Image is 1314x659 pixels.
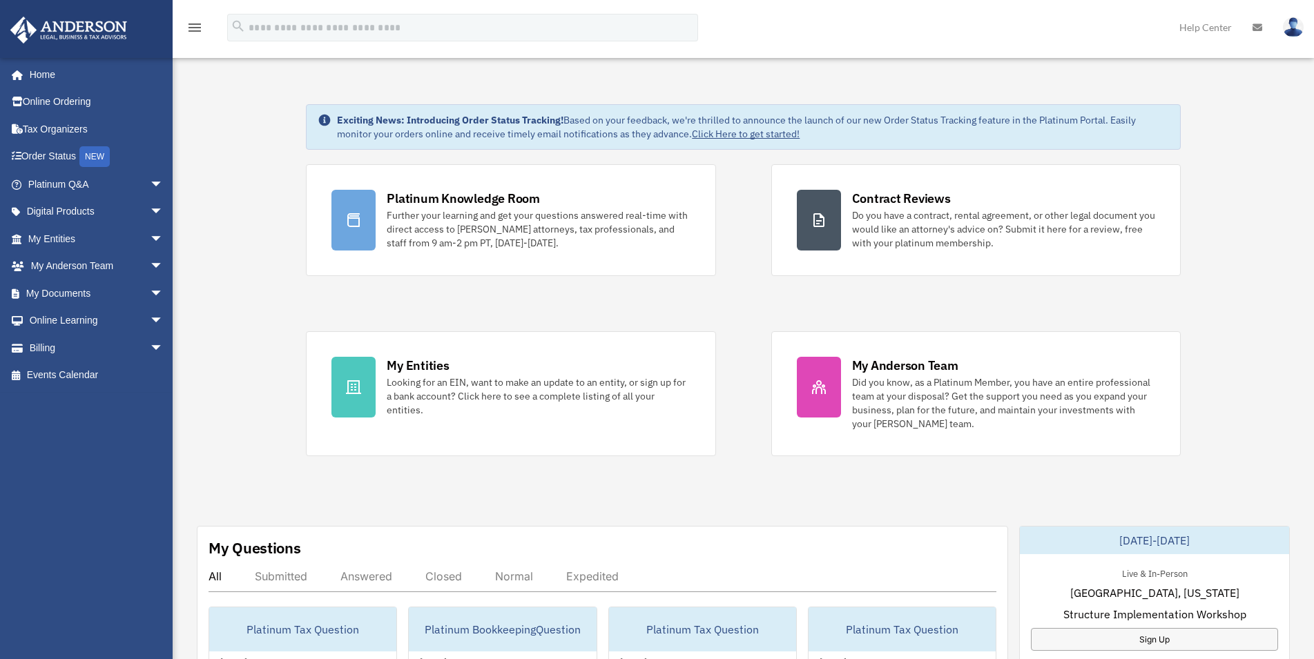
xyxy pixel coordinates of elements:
div: Expedited [566,569,619,583]
a: Platinum Q&Aarrow_drop_down [10,170,184,198]
span: arrow_drop_down [150,170,177,199]
i: search [231,19,246,34]
span: arrow_drop_down [150,198,177,226]
a: Digital Productsarrow_drop_down [10,198,184,226]
span: [GEOGRAPHIC_DATA], [US_STATE] [1070,584,1239,601]
div: All [209,569,222,583]
div: Live & In-Person [1111,565,1199,580]
div: Submitted [255,569,307,583]
div: Did you know, as a Platinum Member, you have an entire professional team at your disposal? Get th... [852,375,1155,431]
a: Tax Organizers [10,115,184,143]
div: Closed [425,569,462,583]
div: Further your learning and get your questions answered real-time with direct access to [PERSON_NAM... [387,208,690,250]
span: arrow_drop_down [150,334,177,362]
img: User Pic [1283,17,1304,37]
span: arrow_drop_down [150,279,177,308]
span: arrow_drop_down [150,225,177,253]
div: My Questions [209,538,301,558]
a: My Entitiesarrow_drop_down [10,225,184,253]
a: Contract Reviews Do you have a contract, rental agreement, or other legal document you would like... [771,164,1181,276]
a: Order StatusNEW [10,143,184,171]
div: Platinum Tax Question [609,607,796,651]
span: Structure Implementation Workshop [1063,606,1246,622]
div: Platinum Knowledge Room [387,190,540,207]
a: My Entities Looking for an EIN, want to make an update to an entity, or sign up for a bank accoun... [306,331,715,456]
a: Sign Up [1031,628,1278,651]
a: Platinum Knowledge Room Further your learning and get your questions answered real-time with dire... [306,164,715,276]
span: arrow_drop_down [150,307,177,335]
div: Based on your feedback, we're thrilled to announce the launch of our new Order Status Tracking fe... [337,113,1168,141]
div: Looking for an EIN, want to make an update to an entity, or sign up for a bank account? Click her... [387,375,690,417]
div: My Anderson Team [852,357,958,374]
div: Platinum Tax Question [209,607,396,651]
a: My Anderson Team Did you know, as a Platinum Member, you have an entire professional team at your... [771,331,1181,456]
span: arrow_drop_down [150,253,177,281]
div: Platinum Tax Question [809,607,996,651]
div: Do you have a contract, rental agreement, or other legal document you would like an attorney's ad... [852,208,1155,250]
a: menu [186,24,203,36]
a: Events Calendar [10,362,184,389]
a: Click Here to get started! [692,128,800,140]
img: Anderson Advisors Platinum Portal [6,17,131,43]
a: My Documentsarrow_drop_down [10,279,184,307]
i: menu [186,19,203,36]
div: My Entities [387,357,449,374]
a: Billingarrow_drop_down [10,334,184,362]
a: Home [10,61,177,88]
div: Platinum BookkeepingQuestion [409,607,596,651]
strong: Exciting News: Introducing Order Status Tracking! [337,114,563,126]
div: NEW [79,146,110,167]
a: My Anderson Teamarrow_drop_down [10,253,184,280]
div: Answered [340,569,392,583]
div: [DATE]-[DATE] [1020,527,1289,554]
a: Online Ordering [10,88,184,116]
div: Normal [495,569,533,583]
div: Contract Reviews [852,190,951,207]
a: Online Learningarrow_drop_down [10,307,184,335]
